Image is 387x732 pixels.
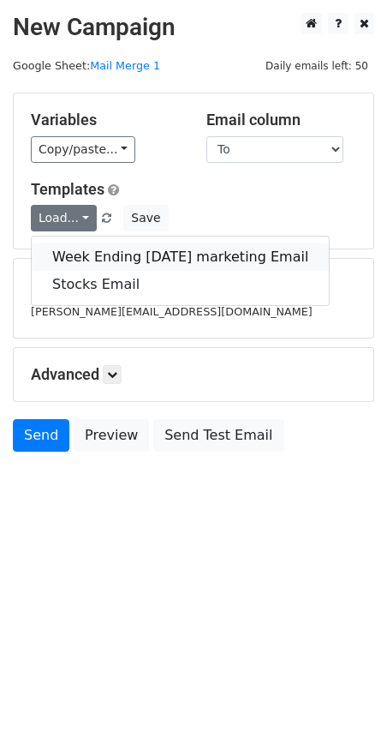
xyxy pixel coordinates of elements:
a: Stocks Email [32,271,329,298]
h5: Variables [31,111,181,129]
small: [PERSON_NAME][EMAIL_ADDRESS][DOMAIN_NAME] [31,305,313,318]
small: Google Sheet: [13,59,160,72]
a: Templates [31,180,104,198]
a: Load... [31,205,97,231]
a: Preview [74,419,149,452]
a: Send Test Email [153,419,283,452]
span: Daily emails left: 50 [259,57,374,75]
button: Save [123,205,168,231]
iframe: Chat Widget [301,650,387,732]
h2: New Campaign [13,13,374,42]
a: Copy/paste... [31,136,135,163]
a: Send [13,419,69,452]
h5: Email column [206,111,356,129]
a: Mail Merge 1 [90,59,160,72]
h5: Advanced [31,365,356,384]
a: Week Ending [DATE] marketing Email [32,243,329,271]
a: Daily emails left: 50 [259,59,374,72]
